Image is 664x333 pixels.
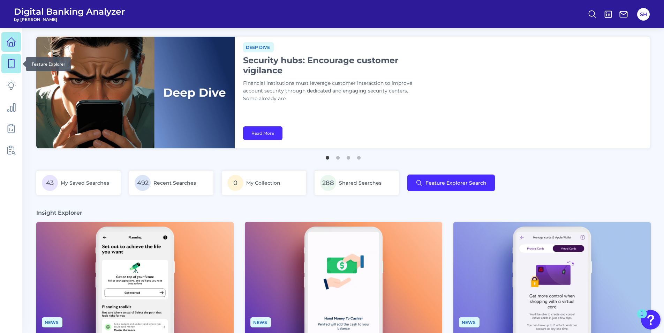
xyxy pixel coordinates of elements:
a: Deep dive [243,44,274,50]
span: 492 [135,175,151,191]
span: News [459,317,480,327]
span: Recent Searches [153,180,196,186]
img: News - Phone.png [245,222,442,333]
button: Feature Explorer Search [407,175,495,191]
span: Digital Banking Analyzer [14,6,125,17]
button: SH [637,8,650,21]
div: Feature Explorer [26,57,71,71]
span: Deep dive [243,42,274,52]
span: My Saved Searches [61,180,109,186]
img: News - Phone (4).png [36,222,234,333]
span: 43 [42,175,58,191]
span: by [PERSON_NAME] [14,17,125,22]
span: Shared Searches [339,180,382,186]
a: 0My Collection [222,171,306,195]
button: 4 [355,153,362,160]
span: News [42,317,62,327]
a: 288Shared Searches [315,171,399,195]
span: 288 [320,175,336,191]
a: 43My Saved Searches [36,171,121,195]
span: Feature Explorer Search [425,180,486,186]
span: News [250,317,271,327]
button: 2 [334,153,341,160]
button: 3 [345,153,352,160]
p: Financial institutions must leverage customer interaction to improve account security through ded... [243,80,417,103]
img: bannerImg [36,37,235,148]
span: 0 [227,175,243,191]
a: 492Recent Searches [129,171,213,195]
h3: Insight Explorer [36,209,82,216]
div: 1 [640,314,643,323]
a: News [459,319,480,325]
button: 1 [324,153,331,160]
button: Open Resource Center, 1 new notification [641,310,661,330]
span: My Collection [246,180,280,186]
a: Read More [243,126,282,140]
img: Appdates - Phone (9).png [453,222,651,333]
h1: Security hubs: Encourage customer vigilance [243,55,417,75]
a: News [42,319,62,325]
a: News [250,319,271,325]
